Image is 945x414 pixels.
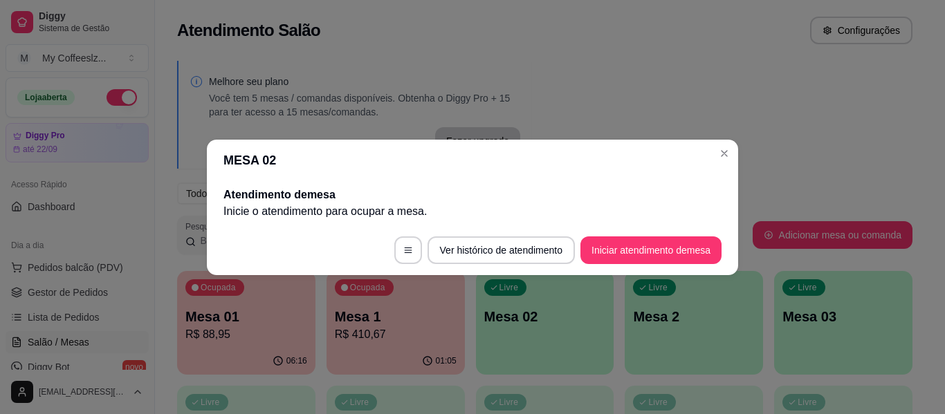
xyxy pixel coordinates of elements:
[580,236,722,264] button: Iniciar atendimento demesa
[207,140,738,181] header: MESA 02
[223,187,722,203] h2: Atendimento de mesa
[713,142,735,164] button: Close
[223,203,722,220] p: Inicie o atendimento para ocupar a mesa .
[428,236,575,264] button: Ver histórico de atendimento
